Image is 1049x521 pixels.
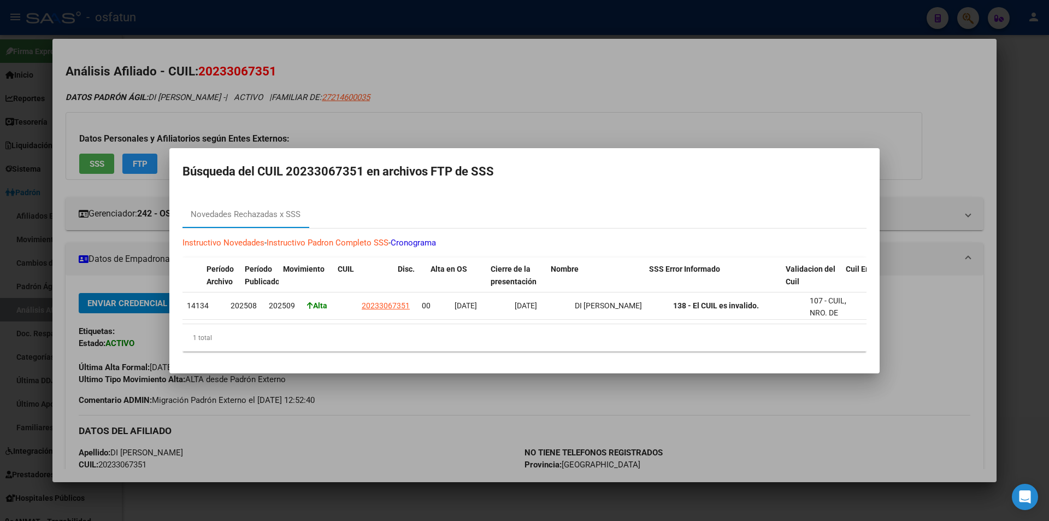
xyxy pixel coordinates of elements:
[202,257,240,294] datatable-header-cell: Período Archivo
[426,257,486,294] datatable-header-cell: Alta en OS
[182,161,867,182] h2: Búsqueda del CUIL 20233067351 en archivos FTP de SSS
[283,265,325,273] span: Movimiento
[269,301,295,310] span: 202509
[231,301,257,310] span: 202508
[810,296,857,417] span: 107 - CUIL, NRO. DE DOCUMENTO, APELLIDO Y NOMBRE coinciden, difiere el AÑO DE LA FECHA DE NACIMIENTO
[455,301,477,310] span: [DATE]
[267,238,388,248] a: Instructivo Padron Completo SSS
[245,265,280,286] span: Período Publicado
[307,301,327,310] strong: Alta
[781,257,841,294] datatable-header-cell: Validacion del Cuil
[551,265,579,273] span: Nombre
[279,257,333,294] datatable-header-cell: Movimiento
[431,265,467,273] span: Alta en OS
[362,301,410,310] span: 20233067351
[338,265,354,273] span: CUIL
[182,324,867,352] div: 1 total
[846,265,878,273] span: Cuil Error
[575,301,642,310] span: DI [PERSON_NAME]
[191,208,300,221] div: Novedades Rechazadas x SSS
[422,300,446,312] div: 00
[393,257,426,294] datatable-header-cell: Disc.
[391,238,436,248] a: Cronograma
[546,257,645,294] datatable-header-cell: Nombre
[491,265,537,286] span: Cierre de la presentación
[240,257,279,294] datatable-header-cell: Período Publicado
[645,257,781,294] datatable-header-cell: SSS Error Informado
[1012,484,1038,510] div: Open Intercom Messenger
[398,265,415,273] span: Disc.
[515,301,537,310] span: [DATE]
[207,265,234,286] span: Período Archivo
[486,257,546,294] datatable-header-cell: Cierre de la presentación
[649,265,720,273] span: SSS Error Informado
[182,238,264,248] a: Instructivo Novedades
[841,257,901,294] datatable-header-cell: Cuil Error
[786,265,835,286] span: Validacion del Cuil
[182,237,867,249] p: - -
[333,257,393,294] datatable-header-cell: CUIL
[673,301,759,310] strong: 138 - El CUIL es invalido.
[187,301,209,310] span: 14134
